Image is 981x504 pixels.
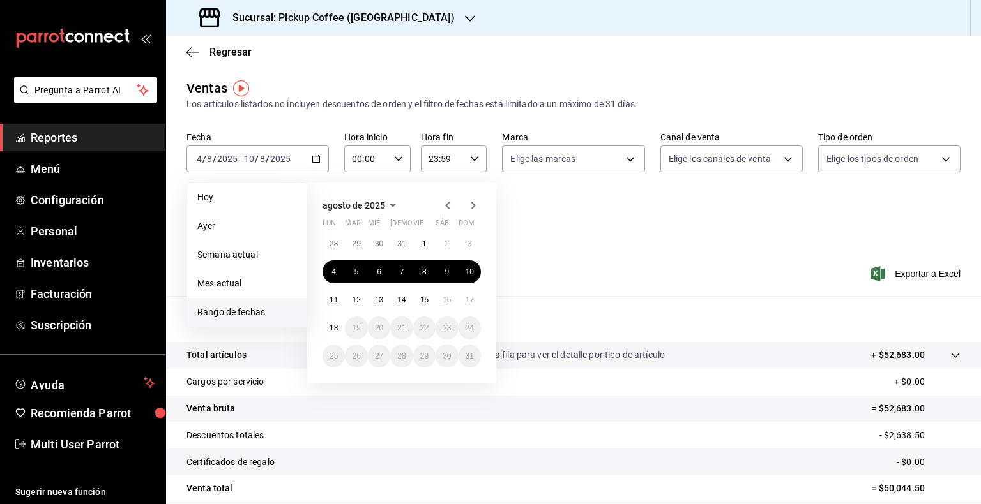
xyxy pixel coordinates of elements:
[375,352,383,360] abbr: 27 de agosto de 2025
[197,219,296,233] span: Ayer
[436,345,458,367] button: 30 de agosto de 2025
[390,219,466,232] abbr: jueves
[390,316,413,339] button: 21 de agosto de 2025
[352,295,360,304] abbr: 12 de agosto de 2025
[209,46,252,58] span: Regresar
[186,402,235,415] p: Venta bruta
[413,288,436,311] button: 15 de agosto de 2025
[331,267,336,276] abbr: 4 de agosto de 2025
[436,232,458,255] button: 2 de agosto de 2025
[345,345,367,367] button: 26 de agosto de 2025
[436,260,458,283] button: 9 de agosto de 2025
[459,316,481,339] button: 24 de agosto de 2025
[400,267,404,276] abbr: 7 de agosto de 2025
[186,46,252,58] button: Regresar
[422,267,427,276] abbr: 8 de agosto de 2025
[255,154,259,164] span: /
[31,316,155,334] span: Suscripción
[323,200,385,211] span: agosto de 2025
[413,232,436,255] button: 1 de agosto de 2025
[459,288,481,311] button: 17 de agosto de 2025
[270,154,291,164] input: ----
[213,154,217,164] span: /
[344,133,411,142] label: Hora inicio
[197,191,296,204] span: Hoy
[660,133,803,142] label: Canal de venta
[871,402,961,415] p: = $52,683.00
[420,295,429,304] abbr: 15 de agosto de 2025
[186,133,329,142] label: Fecha
[466,352,474,360] abbr: 31 de agosto de 2025
[352,239,360,248] abbr: 29 de julio de 2025
[445,239,449,248] abbr: 2 de agosto de 2025
[397,352,406,360] abbr: 28 de agosto de 2025
[368,232,390,255] button: 30 de julio de 2025
[413,316,436,339] button: 22 de agosto de 2025
[330,352,338,360] abbr: 25 de agosto de 2025
[502,133,644,142] label: Marca
[330,239,338,248] abbr: 28 de julio de 2025
[459,219,475,232] abbr: domingo
[14,77,157,103] button: Pregunta a Parrot AI
[217,154,238,164] input: ----
[259,154,266,164] input: --
[466,295,474,304] abbr: 17 de agosto de 2025
[31,191,155,209] span: Configuración
[443,352,451,360] abbr: 30 de agosto de 2025
[368,219,380,232] abbr: miércoles
[420,352,429,360] abbr: 29 de agosto de 2025
[453,348,665,362] p: Da clic en la fila para ver el detalle por tipo de artículo
[397,323,406,332] abbr: 21 de agosto de 2025
[375,323,383,332] abbr: 20 de agosto de 2025
[397,295,406,304] abbr: 14 de agosto de 2025
[871,482,961,495] p: = $50,044.50
[15,485,155,499] span: Sugerir nueva función
[31,254,155,271] span: Inventarios
[186,348,247,362] p: Total artículos
[879,429,961,442] p: - $2,638.50
[34,84,137,97] span: Pregunta a Parrot AI
[436,288,458,311] button: 16 de agosto de 2025
[873,266,961,281] button: Exportar a Excel
[345,219,360,232] abbr: martes
[413,345,436,367] button: 29 de agosto de 2025
[345,260,367,283] button: 5 de agosto de 2025
[422,239,427,248] abbr: 1 de agosto de 2025
[871,348,925,362] p: + $52,683.00
[31,436,155,453] span: Multi User Parrot
[352,323,360,332] abbr: 19 de agosto de 2025
[9,93,157,106] a: Pregunta a Parrot AI
[31,375,139,390] span: Ayuda
[390,345,413,367] button: 28 de agosto de 2025
[818,133,961,142] label: Tipo de orden
[31,129,155,146] span: Reportes
[421,133,487,142] label: Hora fin
[397,239,406,248] abbr: 31 de julio de 2025
[233,80,249,96] img: Tooltip marker
[390,232,413,255] button: 31 de julio de 2025
[323,316,345,339] button: 18 de agosto de 2025
[354,267,359,276] abbr: 5 de agosto de 2025
[240,154,242,164] span: -
[368,345,390,367] button: 27 de agosto de 2025
[345,316,367,339] button: 19 de agosto de 2025
[186,456,275,469] p: Certificados de regalo
[197,277,296,290] span: Mes actual
[368,260,390,283] button: 6 de agosto de 2025
[466,323,474,332] abbr: 24 de agosto de 2025
[186,311,961,327] p: Resumen
[323,345,345,367] button: 25 de agosto de 2025
[243,154,255,164] input: --
[31,160,155,177] span: Menú
[31,285,155,302] span: Facturación
[323,198,400,213] button: agosto de 2025
[206,154,213,164] input: --
[468,239,472,248] abbr: 3 de agosto de 2025
[443,323,451,332] abbr: 23 de agosto de 2025
[330,323,338,332] abbr: 18 de agosto de 2025
[413,219,423,232] abbr: viernes
[141,33,151,43] button: open_drawer_menu
[352,352,360,360] abbr: 26 de agosto de 2025
[31,404,155,422] span: Recomienda Parrot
